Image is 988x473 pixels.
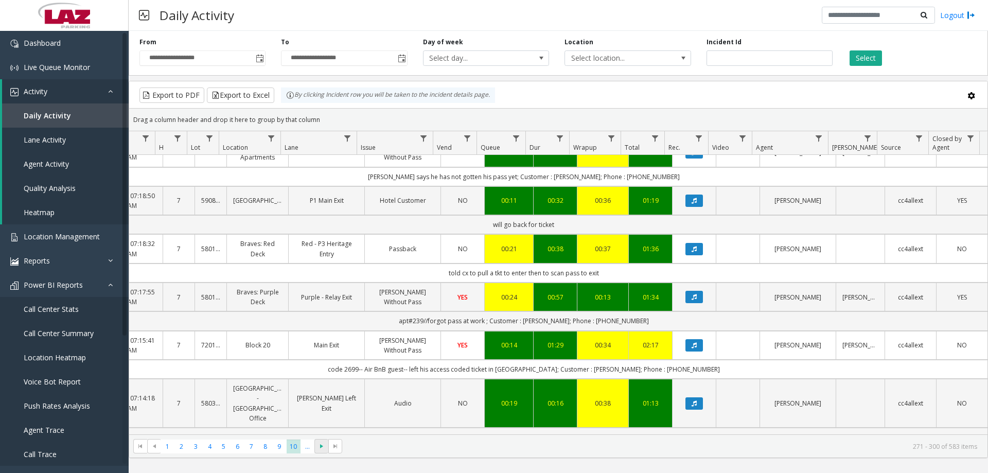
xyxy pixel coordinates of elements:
span: Page 3 [189,440,203,453]
span: YES [957,196,967,205]
div: 01:34 [635,292,666,302]
a: Agent Filter Menu [812,131,826,145]
a: [GEOGRAPHIC_DATA] [233,196,282,205]
kendo-pager-info: 271 - 300 of 583 items [348,442,977,451]
a: Location Filter Menu [264,131,278,145]
a: 00:32 [540,196,571,205]
span: Reports [24,256,50,266]
span: YES [957,293,967,302]
a: [PERSON_NAME] [842,292,878,302]
span: Toggle popup [396,51,407,65]
span: Go to the previous page [150,442,158,450]
a: 00:19 [491,398,527,408]
span: Dashboard [24,38,61,48]
a: cc4allext [891,340,930,350]
span: Activity [24,86,47,96]
a: Closed by Agent Filter Menu [964,131,978,145]
a: Braves: Red Deck [233,239,282,258]
a: Activity [2,79,129,103]
a: 00:11 [491,196,527,205]
a: Quality Analysis [2,176,129,200]
a: [PERSON_NAME] [766,398,830,408]
a: [DATE] 07:15:41 AM [108,336,156,355]
a: cc4allext [891,292,930,302]
a: 01:19 [635,196,666,205]
span: Location Heatmap [24,353,86,362]
div: 00:24 [491,292,527,302]
a: 00:34 [584,340,622,350]
a: Block 20 [233,340,282,350]
button: Select [850,50,882,66]
td: will go back for ticket [60,215,987,234]
a: [DATE] 07:14:18 AM [108,393,156,413]
span: Call Center Summary [24,328,94,338]
a: Passback [371,244,434,254]
div: 00:38 [540,244,571,254]
td: told cx to pull a tkt to enter then to scan pass to exit [60,264,987,283]
a: Daily Activity [2,103,129,128]
a: Heatmap [2,200,129,224]
a: YES [447,292,478,302]
span: Quality Analysis [24,183,76,193]
span: [PERSON_NAME] [832,143,879,152]
a: 7 [169,196,188,205]
img: pageIcon [139,3,149,28]
span: Toggle popup [254,51,265,65]
span: Lot [191,143,200,152]
a: Total Filter Menu [648,131,662,145]
img: 'icon' [10,257,19,266]
span: Agent Activity [24,159,69,169]
div: Drag a column header and drop it here to group by that column [129,111,987,129]
span: Lane Activity [24,135,66,145]
span: Page 2 [174,440,188,453]
a: Lane Filter Menu [341,131,355,145]
a: Purple - Relay Exit [295,292,358,302]
span: Call Center Stats [24,304,79,314]
span: YES [457,341,468,349]
div: 00:37 [584,244,622,254]
a: 01:29 [540,340,571,350]
a: Source Filter Menu [912,131,926,145]
span: Vend [437,143,452,152]
span: YES [457,148,468,157]
a: 580368 [201,398,220,408]
div: 00:38 [584,398,622,408]
a: 00:14 [491,340,527,350]
a: [DATE] 07:18:32 AM [108,239,156,258]
span: NO [957,244,967,253]
div: 00:36 [584,196,622,205]
span: Page 5 [217,440,231,453]
img: 'icon' [10,282,19,290]
a: P1 Main Exit [295,196,358,205]
span: NO [458,244,468,253]
a: [PERSON_NAME] Without Pass [371,336,434,355]
a: 580120 [201,292,220,302]
div: 01:13 [635,398,666,408]
img: 'icon' [10,64,19,72]
div: 01:36 [635,244,666,254]
a: Date Filter Menu [139,131,153,145]
a: 00:13 [584,292,622,302]
span: Go to the previous page [147,439,161,453]
a: 720118 [201,340,220,350]
a: [PERSON_NAME] [766,196,830,205]
span: Page 7 [244,440,258,453]
h3: Daily Activity [154,3,239,28]
span: H [159,143,164,152]
label: Location [564,38,593,47]
a: NO [447,196,478,205]
span: Source [881,143,901,152]
a: 7 [169,244,188,254]
a: [PERSON_NAME] Left Exit [295,393,358,413]
a: 00:16 [540,398,571,408]
a: Hotel Customer [371,196,434,205]
a: [PERSON_NAME] [766,292,830,302]
a: 02:17 [635,340,666,350]
a: Queue Filter Menu [509,131,523,145]
span: Video [712,143,729,152]
span: Go to the next page [314,439,328,453]
a: YES [943,196,981,205]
